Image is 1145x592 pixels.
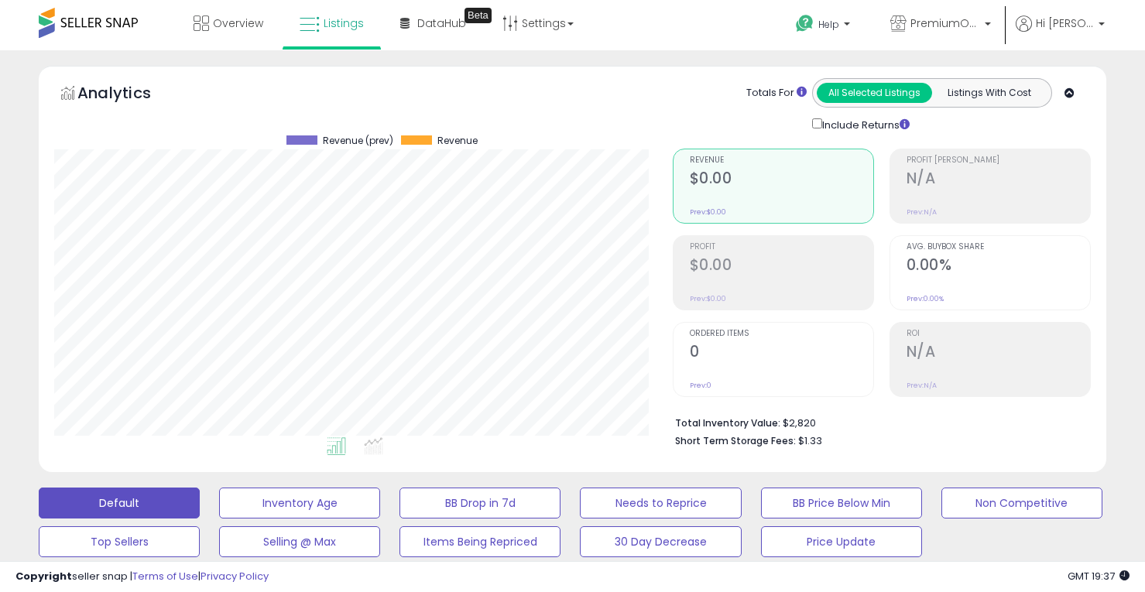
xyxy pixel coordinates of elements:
button: Price Update [761,526,922,557]
strong: Copyright [15,569,72,583]
span: Overview [213,15,263,31]
span: Profit [PERSON_NAME] [907,156,1090,165]
button: Top Sellers [39,526,200,557]
span: Revenue [690,156,873,165]
h2: $0.00 [690,169,873,190]
span: Ordered Items [690,330,873,338]
button: Items Being Repriced [399,526,561,557]
h2: 0.00% [907,256,1090,277]
h2: N/A [907,169,1090,190]
span: $1.33 [798,433,822,448]
h5: Analytics [77,82,181,108]
span: ROI [907,330,1090,338]
span: Help [818,18,839,31]
i: Get Help [795,14,814,33]
span: Hi [PERSON_NAME] [1036,15,1094,31]
button: Selling @ Max [219,526,380,557]
small: Prev: $0.00 [690,294,726,303]
span: Listings [324,15,364,31]
div: Include Returns [800,115,928,133]
a: Privacy Policy [201,569,269,583]
button: Needs to Reprice [580,488,741,518]
span: Revenue (prev) [323,135,393,146]
button: Listings With Cost [931,83,1047,103]
button: BB Price Below Min [761,488,922,518]
b: Total Inventory Value: [675,416,780,429]
small: Prev: N/A [907,207,937,217]
a: Help [783,2,866,50]
h2: $0.00 [690,256,873,277]
button: Default [39,488,200,518]
span: Profit [690,243,873,252]
span: 2025-10-8 19:37 GMT [1068,569,1130,583]
a: Hi [PERSON_NAME] [1016,15,1105,50]
small: Prev: N/A [907,381,937,390]
div: Totals For [746,86,807,101]
button: All Selected Listings [817,83,932,103]
h2: N/A [907,343,1090,364]
li: $2,820 [675,412,1079,431]
div: seller snap | | [15,570,269,584]
button: Inventory Age [219,488,380,518]
span: PremiumOutdoorGrills [910,15,980,31]
button: Non Competitive [941,488,1102,518]
small: Prev: $0.00 [690,207,726,217]
span: Avg. Buybox Share [907,243,1090,252]
span: Revenue [437,135,478,146]
button: BB Drop in 7d [399,488,561,518]
button: 30 Day Decrease [580,526,741,557]
small: Prev: 0 [690,381,711,390]
div: Tooltip anchor [465,8,492,23]
b: Short Term Storage Fees: [675,434,796,447]
a: Terms of Use [132,569,198,583]
span: DataHub [417,15,466,31]
h2: 0 [690,343,873,364]
small: Prev: 0.00% [907,294,944,303]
